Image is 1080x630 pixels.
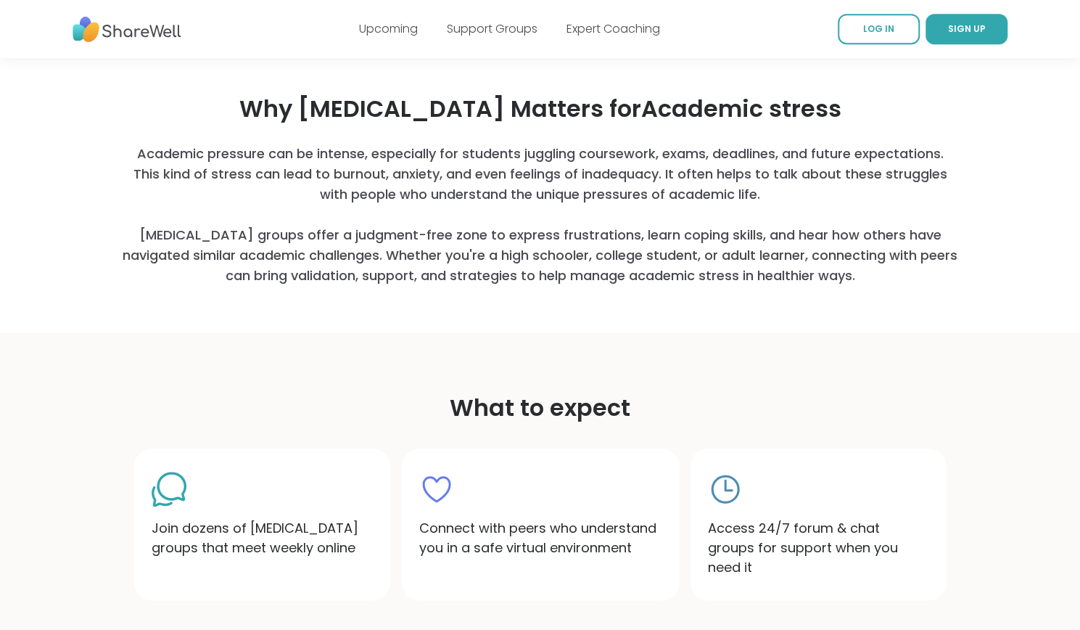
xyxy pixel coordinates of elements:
h4: Why [MEDICAL_DATA] Matters for Academic stress [239,91,841,126]
span: SIGN UP [948,22,986,35]
a: SIGN UP [926,14,1007,44]
span: LOG IN [863,22,894,35]
h4: What to expect [450,390,630,425]
a: LOG IN [838,14,920,44]
p: Join dozens of [MEDICAL_DATA] groups that meet weekly online [152,518,373,557]
a: Upcoming [359,20,418,37]
a: Support Groups [447,20,537,37]
p: Connect with peers who understand you in a safe virtual environment [419,518,661,557]
a: Expert Coaching [566,20,660,37]
p: Academic pressure can be intense, especially for students juggling coursework, exams, deadlines, ... [123,144,958,286]
img: ShareWell Nav Logo [73,9,181,49]
p: Access 24/7 forum & chat groups for support when you need it [708,518,929,577]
